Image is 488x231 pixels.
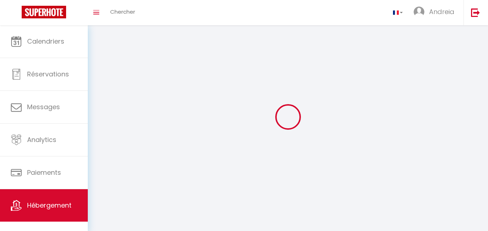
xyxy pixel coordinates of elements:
span: Messages [27,102,60,111]
img: Super Booking [22,6,66,18]
span: Analytics [27,135,56,144]
span: Réservations [27,70,69,79]
img: ... [414,6,424,17]
span: Paiements [27,168,61,177]
img: logout [471,8,480,17]
span: Calendriers [27,37,64,46]
span: Chercher [110,8,135,15]
span: Hébergement [27,201,72,210]
span: Andreia [429,7,454,16]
